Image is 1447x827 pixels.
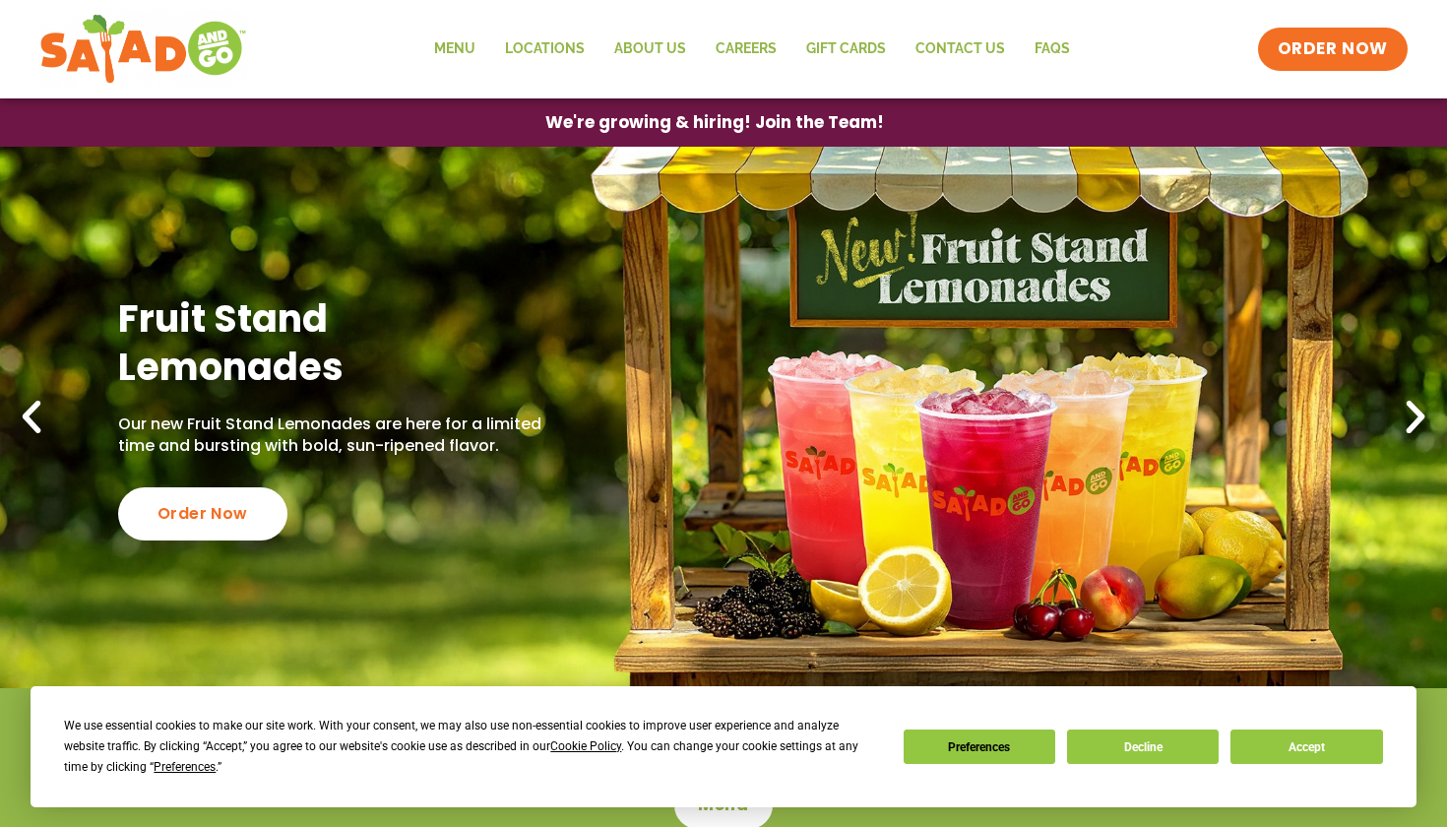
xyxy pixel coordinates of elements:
p: Our new Fruit Stand Lemonades are here for a limited time and bursting with bold, sun-ripened fla... [118,413,557,458]
div: We use essential cookies to make our site work. With your consent, we may also use non-essential ... [64,716,879,778]
div: Order Now [118,487,287,541]
a: Careers [701,27,791,72]
div: Cookie Consent Prompt [31,686,1416,807]
a: Menu [419,27,490,72]
span: We're growing & hiring! Join the Team! [545,114,884,131]
button: Preferences [904,730,1055,764]
a: Contact Us [901,27,1020,72]
a: We're growing & hiring! Join the Team! [516,99,913,146]
h2: Fruit Stand Lemonades [118,294,557,392]
nav: Menu [419,27,1085,72]
img: new-SAG-logo-768×292 [39,10,247,89]
span: Cookie Policy [550,739,621,753]
a: About Us [599,27,701,72]
span: Preferences [154,760,216,774]
a: ORDER NOW [1258,28,1408,71]
a: Locations [490,27,599,72]
button: Decline [1067,730,1219,764]
a: GIFT CARDS [791,27,901,72]
button: Accept [1230,730,1382,764]
span: ORDER NOW [1278,37,1388,61]
a: FAQs [1020,27,1085,72]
